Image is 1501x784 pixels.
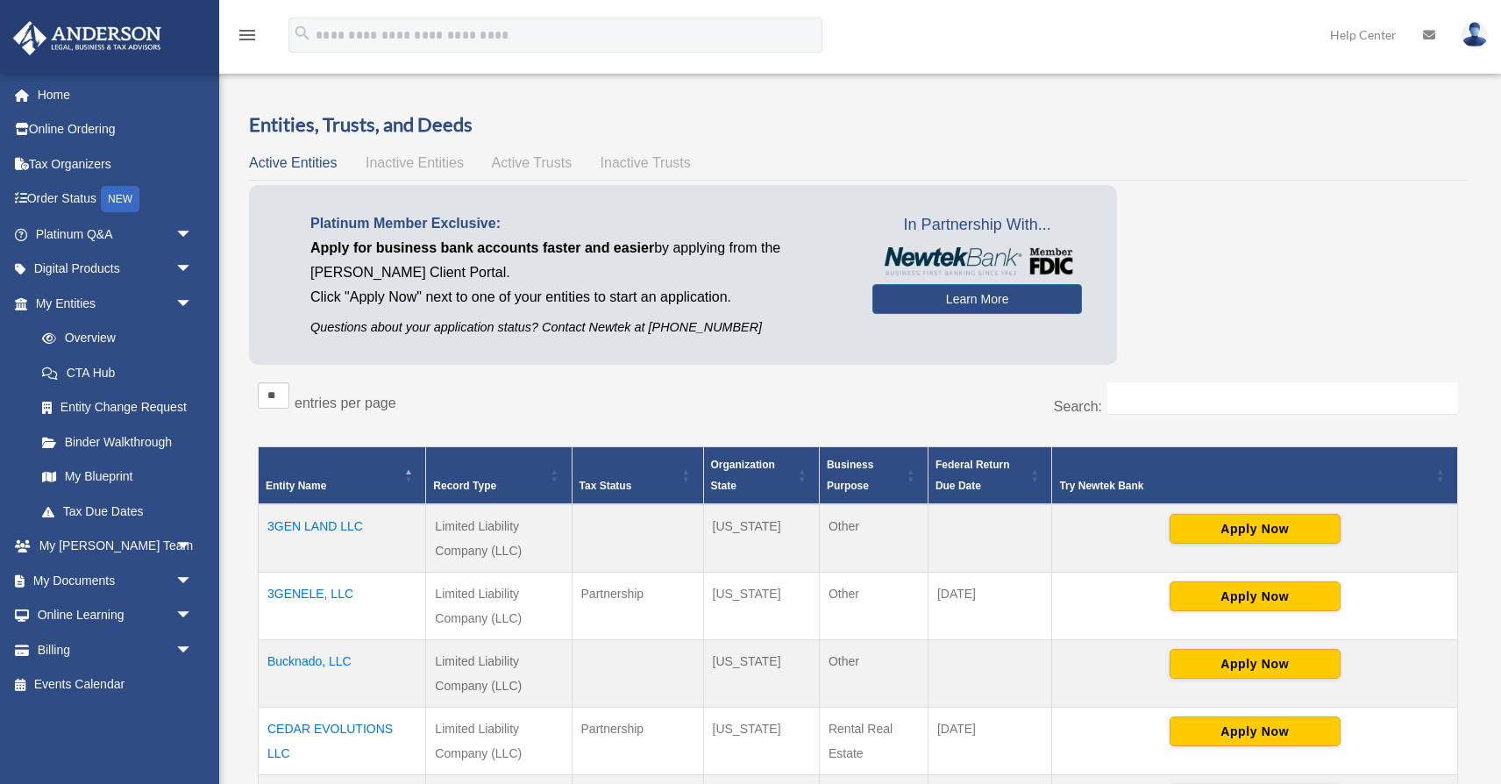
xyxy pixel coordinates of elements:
a: Digital Productsarrow_drop_down [12,252,219,287]
td: [US_STATE] [703,708,819,775]
a: Billingarrow_drop_down [12,632,219,667]
span: In Partnership With... [872,211,1082,239]
i: menu [237,25,258,46]
a: menu [237,31,258,46]
td: CEDAR EVOLUTIONS LLC [259,708,426,775]
td: Rental Real Estate [819,708,928,775]
span: arrow_drop_down [175,286,210,322]
button: Apply Now [1170,514,1341,544]
a: Binder Walkthrough [25,424,210,460]
p: by applying from the [PERSON_NAME] Client Portal. [310,236,846,285]
span: arrow_drop_down [175,563,210,599]
p: Click "Apply Now" next to one of your entities to start an application. [310,285,846,310]
a: My Blueprint [25,460,210,495]
span: Entity Name [266,480,326,492]
img: Anderson Advisors Platinum Portal [8,21,167,55]
td: Other [819,573,928,640]
label: entries per page [295,396,396,410]
a: Overview [25,321,202,356]
a: Online Learningarrow_drop_down [12,598,219,633]
td: Limited Liability Company (LLC) [426,640,572,708]
h3: Entities, Trusts, and Deeds [249,111,1467,139]
span: Federal Return Due Date [935,459,1010,492]
span: Inactive Entities [366,155,464,170]
a: Tax Organizers [12,146,219,182]
td: Other [819,640,928,708]
div: NEW [101,186,139,212]
span: arrow_drop_down [175,252,210,288]
a: My Entitiesarrow_drop_down [12,286,210,321]
label: Search: [1054,399,1102,414]
button: Apply Now [1170,649,1341,679]
td: [US_STATE] [703,640,819,708]
span: arrow_drop_down [175,529,210,565]
a: Order StatusNEW [12,182,219,217]
a: Tax Due Dates [25,494,210,529]
span: Apply for business bank accounts faster and easier [310,240,654,255]
td: [DATE] [928,573,1052,640]
span: Inactive Trusts [601,155,691,170]
th: Federal Return Due Date: Activate to sort [928,447,1052,505]
td: Limited Liability Company (LLC) [426,708,572,775]
td: Bucknado, LLC [259,640,426,708]
a: My Documentsarrow_drop_down [12,563,219,598]
img: User Pic [1462,22,1488,47]
td: Limited Liability Company (LLC) [426,504,572,573]
img: NewtekBankLogoSM.png [881,247,1073,275]
span: arrow_drop_down [175,598,210,634]
div: Try Newtek Bank [1059,475,1431,496]
span: Tax Status [580,480,632,492]
th: Record Type: Activate to sort [426,447,572,505]
span: Organization State [711,459,775,492]
td: Limited Liability Company (LLC) [426,573,572,640]
a: Home [12,77,219,112]
span: Business Purpose [827,459,873,492]
td: Partnership [572,708,703,775]
span: Record Type [433,480,496,492]
th: Tax Status: Activate to sort [572,447,703,505]
a: Online Ordering [12,112,219,147]
p: Platinum Member Exclusive: [310,211,846,236]
th: Business Purpose: Activate to sort [819,447,928,505]
a: Learn More [872,284,1082,314]
td: 3GEN LAND LLC [259,504,426,573]
a: Events Calendar [12,667,219,702]
a: CTA Hub [25,355,210,390]
a: Platinum Q&Aarrow_drop_down [12,217,219,252]
td: [US_STATE] [703,573,819,640]
a: My [PERSON_NAME] Teamarrow_drop_down [12,529,219,564]
td: Other [819,504,928,573]
button: Apply Now [1170,581,1341,611]
td: 3GENELE, LLC [259,573,426,640]
i: search [293,24,312,43]
th: Entity Name: Activate to invert sorting [259,447,426,505]
span: Active Entities [249,155,337,170]
button: Apply Now [1170,716,1341,746]
a: Entity Change Request [25,390,210,425]
span: arrow_drop_down [175,632,210,668]
td: Partnership [572,573,703,640]
span: arrow_drop_down [175,217,210,253]
td: [DATE] [928,708,1052,775]
th: Organization State: Activate to sort [703,447,819,505]
span: Active Trusts [492,155,573,170]
th: Try Newtek Bank : Activate to sort [1052,447,1458,505]
td: [US_STATE] [703,504,819,573]
p: Questions about your application status? Contact Newtek at [PHONE_NUMBER] [310,317,846,339]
